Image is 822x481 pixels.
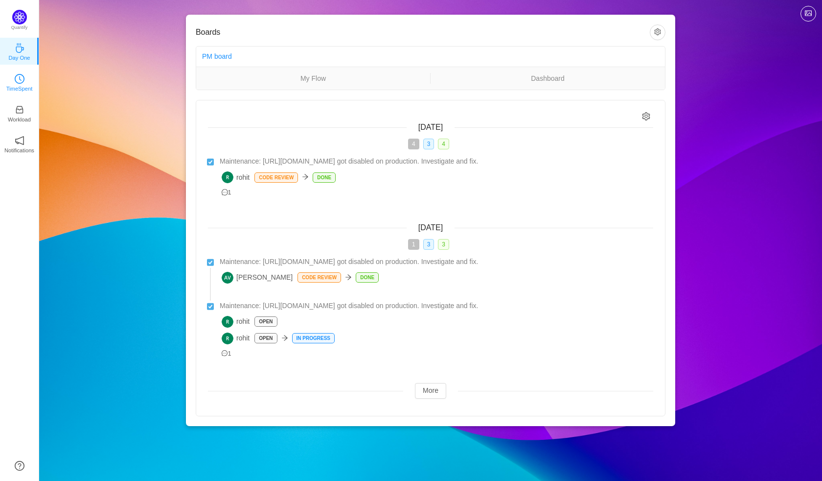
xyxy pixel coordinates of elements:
p: Workload [8,115,31,124]
i: icon: inbox [15,105,24,115]
span: rohit [222,333,250,344]
span: Maintenance: [URL][DOMAIN_NAME] got disabled on production. Investigate and fix. [220,257,478,267]
a: Maintenance: [URL][DOMAIN_NAME] got disabled on production. Investigate and fix. [220,257,653,267]
h3: Boards [196,27,650,37]
p: Open [255,334,276,343]
i: icon: arrow-right [345,274,352,281]
p: Done [356,273,378,282]
button: icon: picture [800,6,816,22]
a: icon: coffeeDay One [15,46,24,56]
i: icon: setting [642,112,650,120]
img: R [222,333,233,344]
span: [DATE] [418,123,443,131]
span: 4 [408,139,419,149]
a: icon: notificationNotifications [15,139,24,148]
a: icon: question-circle [15,461,24,471]
i: icon: notification [15,136,24,145]
i: icon: coffee [15,43,24,53]
img: Quantify [12,10,27,24]
span: [PERSON_NAME] [222,272,293,284]
span: Maintenance: [URL][DOMAIN_NAME] got disabled on production. Investigate and fix. [220,301,478,311]
span: rohit [222,316,250,328]
i: icon: arrow-right [281,335,288,341]
p: Notifications [4,146,34,155]
p: Quantify [11,24,28,31]
p: Code Review [255,173,297,182]
p: Code Review [298,273,341,282]
img: R [222,171,233,183]
i: icon: clock-circle [15,74,24,84]
a: Maintenance: [URL][DOMAIN_NAME] got disabled on production. Investigate and fix. [220,156,653,167]
a: icon: clock-circleTimeSpent [15,77,24,87]
span: 1 [222,189,231,196]
span: 4 [438,139,449,149]
span: [DATE] [418,223,443,232]
span: 1 [222,350,231,357]
button: More [415,383,446,399]
a: icon: inboxWorkload [15,108,24,118]
a: Dashboard [431,73,665,84]
a: My Flow [196,73,430,84]
i: icon: arrow-right [302,173,309,180]
i: icon: message [222,189,228,195]
span: 1 [408,239,419,250]
p: Day One [8,53,30,62]
p: In Progress [293,334,334,343]
span: 3 [423,139,434,149]
a: PM board [202,52,232,60]
button: icon: setting [650,24,665,40]
img: R [222,316,233,328]
i: icon: message [222,350,228,357]
span: Maintenance: [URL][DOMAIN_NAME] got disabled on production. Investigate and fix. [220,156,478,167]
img: AV [222,272,233,284]
p: Open [255,317,276,326]
span: 3 [438,239,449,250]
span: 3 [423,239,434,250]
a: Maintenance: [URL][DOMAIN_NAME] got disabled on production. Investigate and fix. [220,301,653,311]
p: TimeSpent [6,84,33,93]
p: Done [313,173,335,182]
span: rohit [222,171,250,183]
